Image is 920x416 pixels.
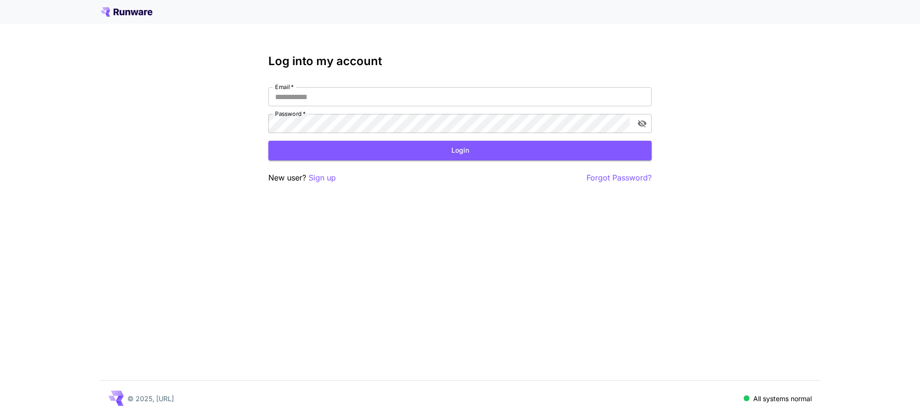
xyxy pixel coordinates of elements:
[268,141,652,160] button: Login
[275,110,306,118] label: Password
[586,172,652,184] button: Forgot Password?
[268,55,652,68] h3: Log into my account
[633,115,651,132] button: toggle password visibility
[127,394,174,404] p: © 2025, [URL]
[309,172,336,184] button: Sign up
[753,394,812,404] p: All systems normal
[275,83,294,91] label: Email
[268,172,336,184] p: New user?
